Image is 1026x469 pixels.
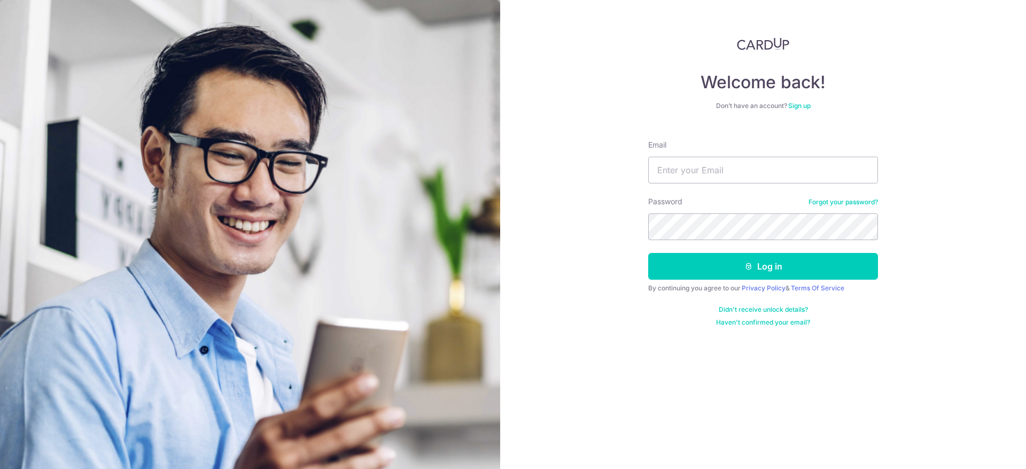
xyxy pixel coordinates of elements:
[648,102,878,110] div: Don’t have an account?
[648,284,878,293] div: By continuing you agree to our &
[737,37,789,50] img: CardUp Logo
[648,253,878,280] button: Log in
[648,72,878,93] h4: Welcome back!
[742,284,786,292] a: Privacy Policy
[791,284,844,292] a: Terms Of Service
[648,157,878,183] input: Enter your Email
[788,102,811,110] a: Sign up
[648,196,682,207] label: Password
[716,318,810,327] a: Haven't confirmed your email?
[719,305,808,314] a: Didn't receive unlock details?
[648,140,666,150] label: Email
[809,198,878,206] a: Forgot your password?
